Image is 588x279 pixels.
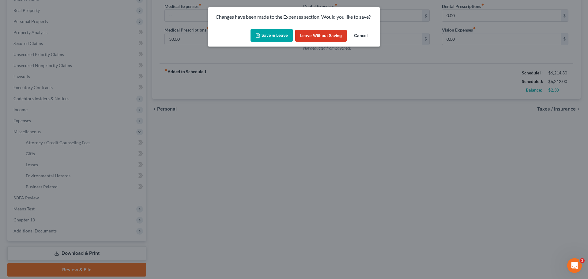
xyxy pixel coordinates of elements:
p: Changes have been made to the Expenses section. Would you like to save? [216,13,372,21]
span: 1 [580,258,585,263]
iframe: Intercom live chat [567,258,582,273]
button: Cancel [349,30,372,42]
button: Leave without Saving [295,30,347,42]
button: Save & Leave [251,29,293,42]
